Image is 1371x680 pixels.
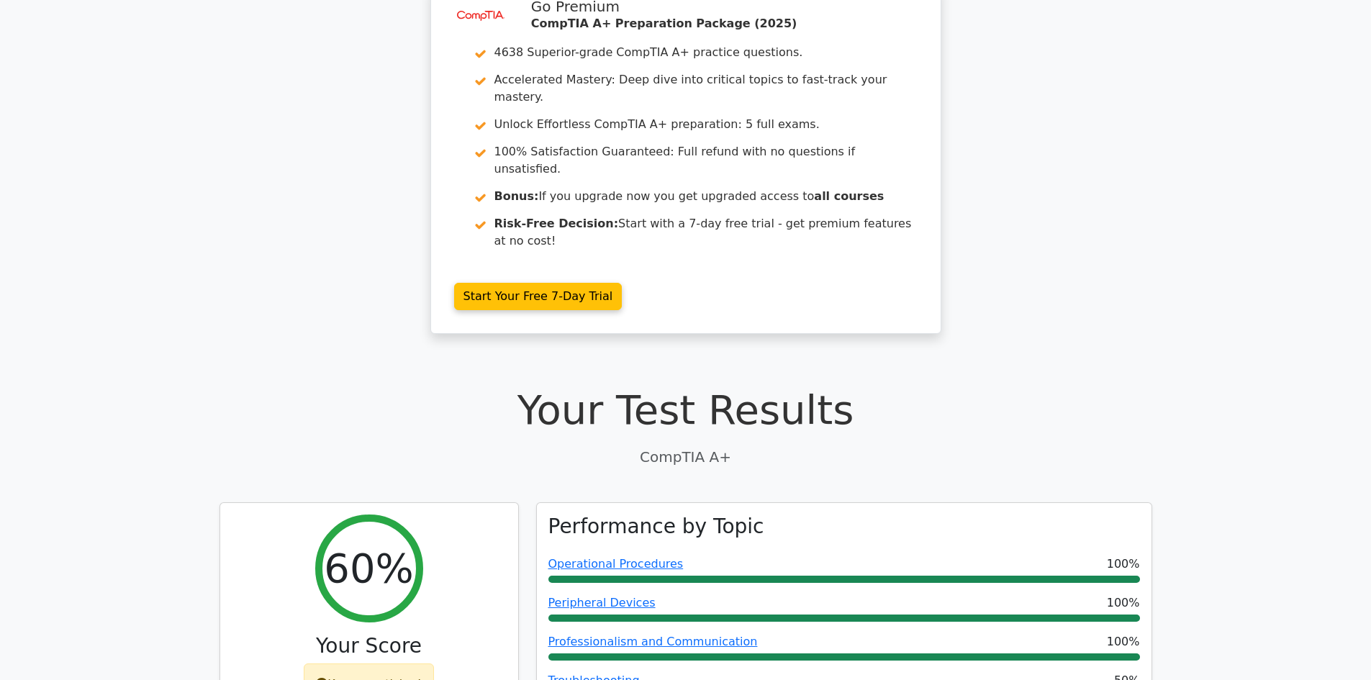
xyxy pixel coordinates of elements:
a: Professionalism and Communication [548,635,758,648]
a: Peripheral Devices [548,596,656,609]
h1: Your Test Results [220,386,1152,434]
h3: Performance by Topic [548,514,764,539]
span: 100% [1107,594,1140,612]
a: Start Your Free 7-Day Trial [454,283,623,310]
h3: Your Score [232,634,507,658]
a: Operational Procedures [548,557,684,571]
span: 100% [1107,556,1140,573]
span: 100% [1107,633,1140,650]
p: CompTIA A+ [220,446,1152,468]
h2: 60% [324,544,413,592]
